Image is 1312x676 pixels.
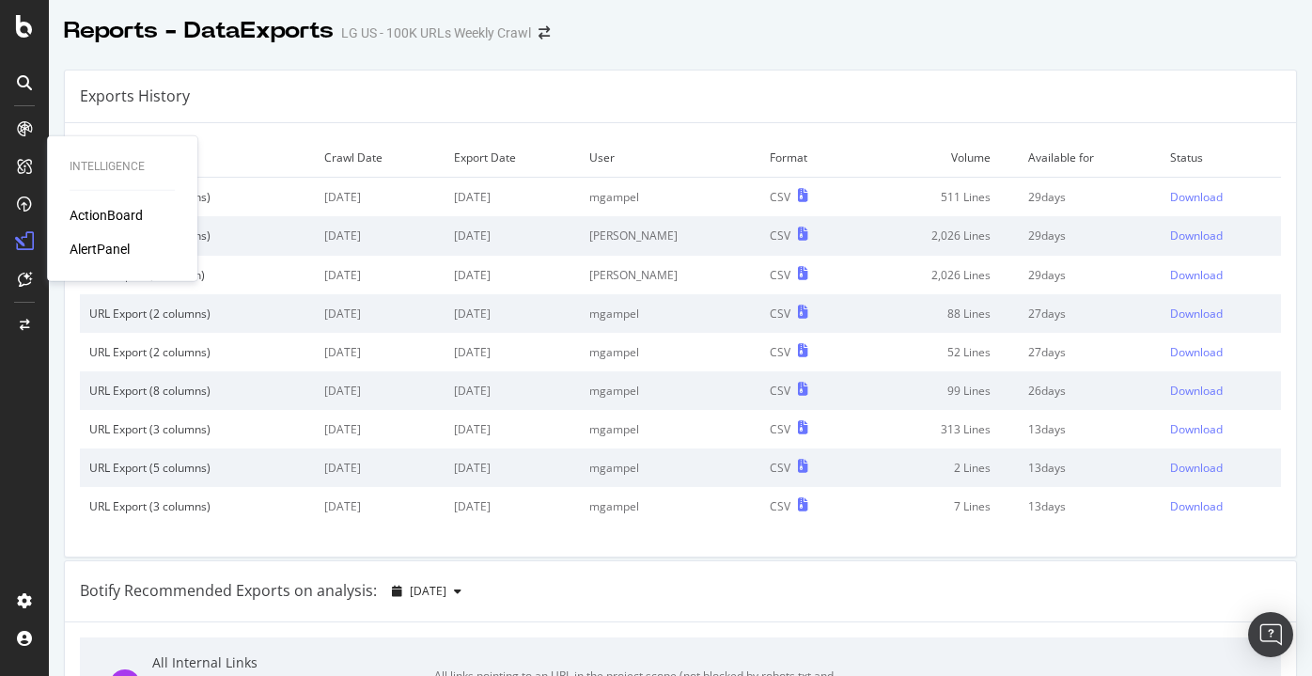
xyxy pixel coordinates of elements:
a: Download [1170,306,1272,322]
td: 29 days [1019,216,1161,255]
div: URL Export (5 columns) [89,460,305,476]
div: CSV [770,460,790,476]
div: All Internal Links [152,653,434,672]
td: [DATE] [315,448,445,487]
td: mgampel [580,410,759,448]
td: [DATE] [445,216,580,255]
td: 99 Lines [856,371,1019,410]
div: Open Intercom Messenger [1248,612,1293,657]
div: Download [1170,344,1223,360]
td: Available for [1019,138,1161,178]
td: Format [760,138,856,178]
td: mgampel [580,333,759,371]
div: Download [1170,267,1223,283]
a: Download [1170,267,1272,283]
td: 2 Lines [856,448,1019,487]
td: mgampel [580,178,759,217]
td: [DATE] [445,333,580,371]
div: URL Export (3 columns) [89,498,305,514]
a: Download [1170,228,1272,244]
td: [DATE] [315,371,445,410]
td: Export Date [445,138,580,178]
a: Download [1170,460,1272,476]
td: 27 days [1019,294,1161,333]
td: [DATE] [445,256,580,294]
td: Crawl Date [315,138,445,178]
td: Volume [856,138,1019,178]
td: [DATE] [315,410,445,448]
div: Botify Recommended Exports on analysis: [80,580,377,602]
div: URL Export (2 columns) [89,306,305,322]
td: [DATE] [315,216,445,255]
td: 26 days [1019,371,1161,410]
div: CSV [770,228,790,244]
td: mgampel [580,294,759,333]
span: 2025 Aug. 10th [410,583,446,599]
div: CSV [770,267,790,283]
td: [DATE] [315,178,445,217]
td: User [580,138,759,178]
div: arrow-right-arrow-left [539,26,550,39]
div: Exports History [80,86,190,107]
td: 52 Lines [856,333,1019,371]
td: 13 days [1019,410,1161,448]
td: [PERSON_NAME] [580,216,759,255]
td: 7 Lines [856,487,1019,526]
div: Download [1170,421,1223,437]
div: Reports - DataExports [64,15,334,47]
td: [DATE] [315,333,445,371]
td: [DATE] [445,294,580,333]
td: [DATE] [315,487,445,526]
td: 13 days [1019,487,1161,526]
div: CSV [770,344,790,360]
a: AlertPanel [70,240,130,259]
td: mgampel [580,371,759,410]
div: Intelligence [70,159,175,175]
div: Download [1170,306,1223,322]
td: 313 Lines [856,410,1019,448]
div: CSV [770,421,790,437]
div: LG US - 100K URLs Weekly Crawl [341,24,531,42]
td: [DATE] [445,487,580,526]
td: 13 days [1019,448,1161,487]
td: 27 days [1019,333,1161,371]
td: [DATE] [445,178,580,217]
div: CSV [770,189,790,205]
div: Download [1170,383,1223,399]
div: URL Export (3 columns) [89,421,305,437]
a: Download [1170,344,1272,360]
div: Download [1170,228,1223,244]
td: [DATE] [445,448,580,487]
td: 2,026 Lines [856,256,1019,294]
td: [DATE] [445,410,580,448]
div: URL Export (2 columns) [89,344,305,360]
div: Download [1170,460,1223,476]
a: Download [1170,383,1272,399]
td: [PERSON_NAME] [580,256,759,294]
td: 29 days [1019,178,1161,217]
div: Download [1170,189,1223,205]
td: [DATE] [315,294,445,333]
td: [DATE] [445,371,580,410]
td: mgampel [580,448,759,487]
td: 29 days [1019,256,1161,294]
td: mgampel [580,487,759,526]
div: CSV [770,306,790,322]
div: CSV [770,383,790,399]
a: Download [1170,421,1272,437]
td: 511 Lines [856,178,1019,217]
a: Download [1170,498,1272,514]
div: CSV [770,498,790,514]
div: Download [1170,498,1223,514]
td: Status [1161,138,1281,178]
td: 88 Lines [856,294,1019,333]
button: [DATE] [384,576,469,606]
td: [DATE] [315,256,445,294]
a: Download [1170,189,1272,205]
a: ActionBoard [70,206,143,225]
td: 2,026 Lines [856,216,1019,255]
div: URL Export (8 columns) [89,383,305,399]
